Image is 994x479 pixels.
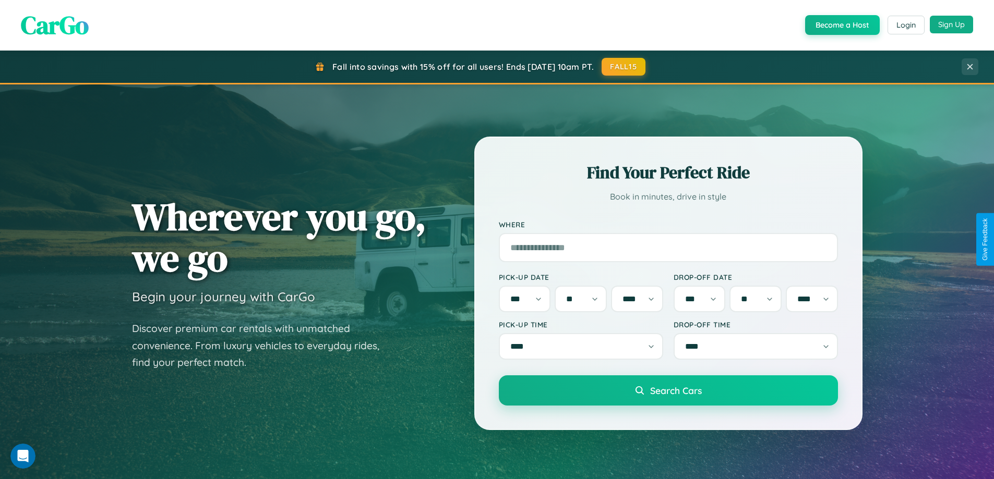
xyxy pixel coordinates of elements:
label: Pick-up Date [499,273,663,281]
button: Search Cars [499,375,838,406]
p: Discover premium car rentals with unmatched convenience. From luxury vehicles to everyday rides, ... [132,320,393,371]
span: Search Cars [650,385,702,396]
h3: Begin your journey with CarGo [132,289,315,304]
label: Pick-up Time [499,320,663,329]
button: Sign Up [930,16,973,33]
h1: Wherever you go, we go [132,196,426,278]
button: FALL15 [602,58,645,76]
button: Become a Host [805,15,880,35]
label: Drop-off Time [674,320,838,329]
button: Login [888,16,925,34]
span: CarGo [21,8,89,42]
iframe: Intercom live chat [10,444,35,469]
div: Give Feedback [981,218,989,261]
h2: Find Your Perfect Ride [499,161,838,184]
label: Where [499,220,838,229]
p: Book in minutes, drive in style [499,189,838,204]
label: Drop-off Date [674,273,838,281]
span: Fall into savings with 15% off for all users! Ends [DATE] 10am PT. [332,62,594,72]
